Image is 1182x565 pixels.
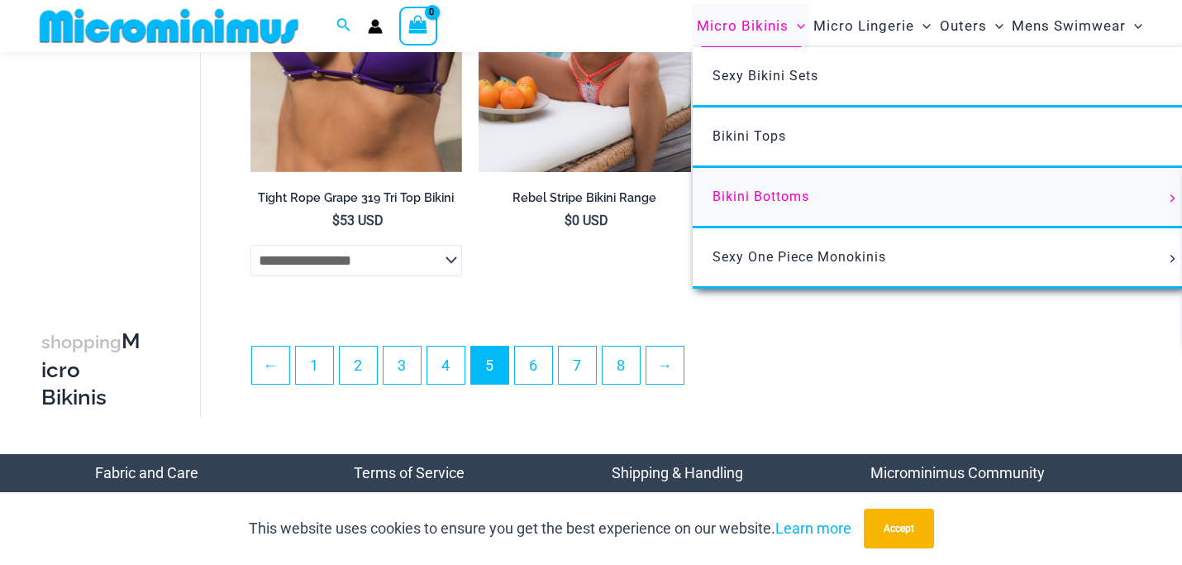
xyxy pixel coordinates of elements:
[1012,5,1126,47] span: Mens Swimwear
[479,190,691,212] a: Rebel Stripe Bikini Range
[775,520,851,537] a: Learn more
[940,5,987,47] span: Outers
[336,16,351,36] a: Search icon link
[713,249,886,265] span: Sexy One Piece Monokinis
[646,347,684,384] a: →
[559,347,596,384] a: Page 7
[713,189,809,204] span: Bikini Bottoms
[565,213,608,228] bdi: 0 USD
[1126,5,1142,47] span: Menu Toggle
[41,328,142,412] h3: Micro Bikinis
[427,347,465,384] a: Page 4
[399,7,437,45] a: View Shopping Cart, empty
[384,347,421,384] a: Page 3
[690,2,1149,50] nav: Site Navigation
[471,347,508,384] span: Page 5
[252,347,289,384] a: ←
[713,128,786,144] span: Bikini Tops
[870,464,1045,481] a: Microminimus Community
[1164,255,1182,263] span: Menu Toggle
[515,347,552,384] a: Page 6
[864,509,934,548] button: Accept
[697,5,789,47] span: Micro Bikinis
[95,464,198,481] a: Fabric and Care
[332,213,340,228] span: $
[1164,194,1182,203] span: Menu Toggle
[340,347,377,384] a: Page 2
[368,19,383,34] a: Account icon link
[332,213,384,228] bdi: 53 USD
[250,190,463,206] h2: Tight Rope Grape 319 Tri Top Bikini
[713,68,818,84] span: Sexy Bikini Sets
[809,5,935,47] a: Micro LingerieMenu ToggleMenu Toggle
[250,190,463,212] a: Tight Rope Grape 319 Tri Top Bikini
[914,5,931,47] span: Menu Toggle
[249,516,851,541] p: This website uses cookies to ensure you get the best experience on our website.
[479,190,691,206] h2: Rebel Stripe Bikini Range
[603,347,640,384] a: Page 8
[693,5,809,47] a: Micro BikinisMenu ToggleMenu Toggle
[789,5,805,47] span: Menu Toggle
[1008,5,1146,47] a: Mens SwimwearMenu ToggleMenu Toggle
[987,5,1003,47] span: Menu Toggle
[250,346,1149,394] nav: Product Pagination
[296,347,333,384] a: Page 1
[936,5,1008,47] a: OutersMenu ToggleMenu Toggle
[354,464,465,481] a: Terms of Service
[813,5,914,47] span: Micro Lingerie
[612,464,743,481] a: Shipping & Handling
[565,213,572,228] span: $
[33,7,305,45] img: MM SHOP LOGO FLAT
[41,332,122,352] span: shopping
